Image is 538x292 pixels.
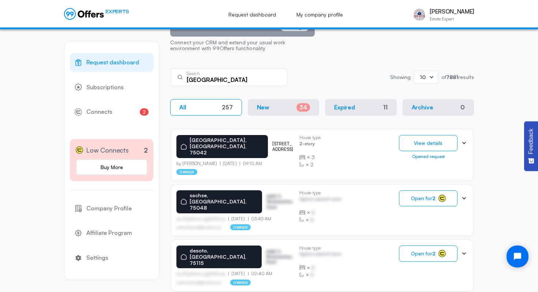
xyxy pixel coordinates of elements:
[266,194,294,210] p: ASDF S Sfasfdasfdas Dasd
[230,224,251,230] p: owner
[310,271,314,278] span: B
[190,248,257,266] p: desoto, [GEOGRAPHIC_DATA], 75115
[144,145,148,155] p: 2
[310,161,314,168] span: 2
[272,141,294,152] p: [STREET_ADDRESS]
[311,209,315,216] span: B
[220,7,284,23] a: Request dashboard
[460,104,465,111] div: 0
[70,199,153,218] a: Company Profile
[230,280,251,285] p: owner
[412,7,427,22] img: Ernesto Matos
[299,154,321,161] div: ×
[64,8,129,20] a: EXPERTS
[288,7,351,23] a: My company profile
[399,135,457,151] button: View details
[176,225,221,229] p: asdfasdfasasfd@asdfasd.asf
[248,216,272,221] p: 03:45 AM
[299,135,321,140] p: House type
[528,128,534,154] span: Feedback
[222,104,233,111] div: 257
[86,228,132,238] span: Affiliate Program
[299,141,321,148] p: 2-story
[179,104,186,111] p: All
[220,161,240,166] p: [DATE]
[240,161,262,166] p: 09:10 AM
[383,104,388,111] div: 11
[105,8,129,15] span: EXPERTS
[299,196,341,203] p: Agrwsv qwervf oiuns
[441,75,474,80] p: of results
[86,204,132,213] span: Company Profile
[228,271,248,276] p: [DATE]
[190,137,264,156] p: [GEOGRAPHIC_DATA], [GEOGRAPHIC_DATA], 75042
[228,216,248,221] p: [DATE]
[334,104,355,111] p: Expired
[399,154,457,159] div: Opened request
[325,99,397,116] button: Expired11
[411,195,436,201] span: Open for
[411,251,436,257] span: Open for
[430,17,474,21] p: Estate Expert
[86,145,129,156] span: Low Connects
[432,250,436,257] strong: 2
[248,99,320,116] button: New34
[70,102,153,121] a: Connects2
[70,248,153,267] a: Settings
[86,107,112,117] span: Connects
[430,8,474,15] p: [PERSON_NAME]
[176,280,221,285] p: asdfasdfasasfd@asdfasd.asf
[403,99,474,116] button: Archive0
[299,216,341,224] div: ×
[299,271,341,278] div: ×
[399,246,457,262] button: Open for2
[432,195,436,201] strong: 2
[176,271,228,276] p: by Afgdsrwe Ljgjkdfsbvas
[299,251,341,258] p: Agrwsv qwervf oiuns
[187,71,199,75] p: Search
[170,37,315,56] p: Connect your CRM and extend your usual work environment with 99Offers functionality
[76,159,147,175] a: Buy More
[190,192,258,211] p: sachse, [GEOGRAPHIC_DATA], 75048
[257,104,270,111] p: New
[296,103,310,112] div: 34
[446,74,458,80] strong: 7881
[176,169,197,175] p: owner
[299,190,341,195] p: House type
[420,74,426,80] span: 10
[311,154,315,161] span: 3
[86,253,108,263] span: Settings
[248,271,273,276] p: 02:40 AM
[70,53,153,72] a: Request dashboard
[299,161,321,168] div: ×
[140,108,149,116] span: 2
[299,264,341,272] div: ×
[176,161,220,166] p: by [PERSON_NAME]
[524,121,538,171] button: Feedback - Show survey
[500,239,535,274] iframe: Tidio Chat
[299,209,341,216] div: ×
[86,58,139,67] span: Request dashboard
[86,83,124,92] span: Subscriptions
[310,216,314,224] span: B
[412,104,433,111] p: Archive
[399,190,457,206] button: Open for2
[176,216,228,221] p: by Afgdsrwe Ljgjkdfsbvas
[390,75,411,80] p: Showing
[70,78,153,97] a: Subscriptions
[299,246,341,251] p: House type
[70,224,153,243] a: Affiliate Program
[266,249,294,265] p: ASDF S Sfasfdasfdas Dasd
[311,264,315,272] span: B
[170,99,242,116] button: All257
